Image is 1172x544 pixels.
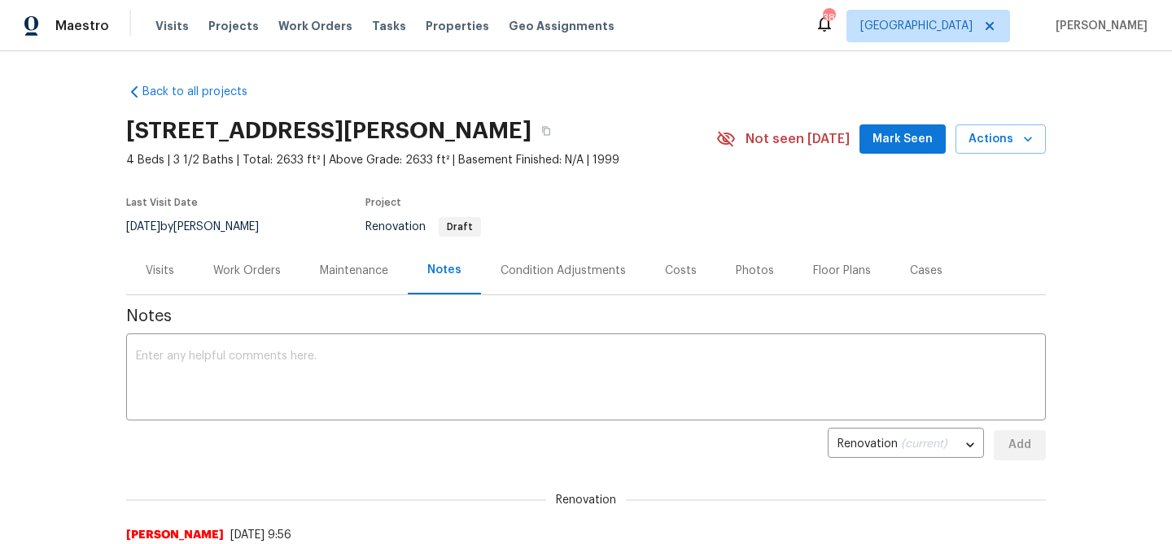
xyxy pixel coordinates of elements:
span: Last Visit Date [126,198,198,207]
span: Projects [208,18,259,34]
span: Visits [155,18,189,34]
div: Costs [665,263,697,279]
div: Renovation (current) [828,425,984,465]
span: [PERSON_NAME] [1049,18,1148,34]
span: Notes [126,308,1046,324]
h2: [STREET_ADDRESS][PERSON_NAME] [126,123,531,139]
span: (current) [901,438,947,450]
button: Copy Address [531,116,561,146]
span: Actions [969,129,1033,150]
span: Geo Assignments [509,18,614,34]
span: Mark Seen [872,129,933,150]
span: Work Orders [278,18,352,34]
span: [DATE] [126,221,160,233]
span: Maestro [55,18,109,34]
div: Photos [736,263,774,279]
div: 38 [823,10,834,26]
span: Renovation [546,492,626,508]
span: Draft [440,222,479,232]
span: [GEOGRAPHIC_DATA] [860,18,973,34]
div: Work Orders [213,263,281,279]
div: Cases [910,263,942,279]
span: [PERSON_NAME] [126,527,224,543]
div: Notes [427,262,461,278]
div: Maintenance [320,263,388,279]
a: Back to all projects [126,84,282,100]
span: 4 Beds | 3 1/2 Baths | Total: 2633 ft² | Above Grade: 2633 ft² | Basement Finished: N/A | 1999 [126,152,716,168]
button: Actions [956,124,1046,154]
div: Floor Plans [813,263,871,279]
div: by [PERSON_NAME] [126,217,278,237]
button: Mark Seen [859,124,946,154]
div: Condition Adjustments [501,263,626,279]
span: Project [365,198,401,207]
span: Not seen [DATE] [746,131,850,147]
span: Renovation [365,221,481,233]
span: Properties [426,18,489,34]
div: Visits [146,263,174,279]
span: Tasks [372,20,406,32]
span: [DATE] 9:56 [230,529,291,541]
